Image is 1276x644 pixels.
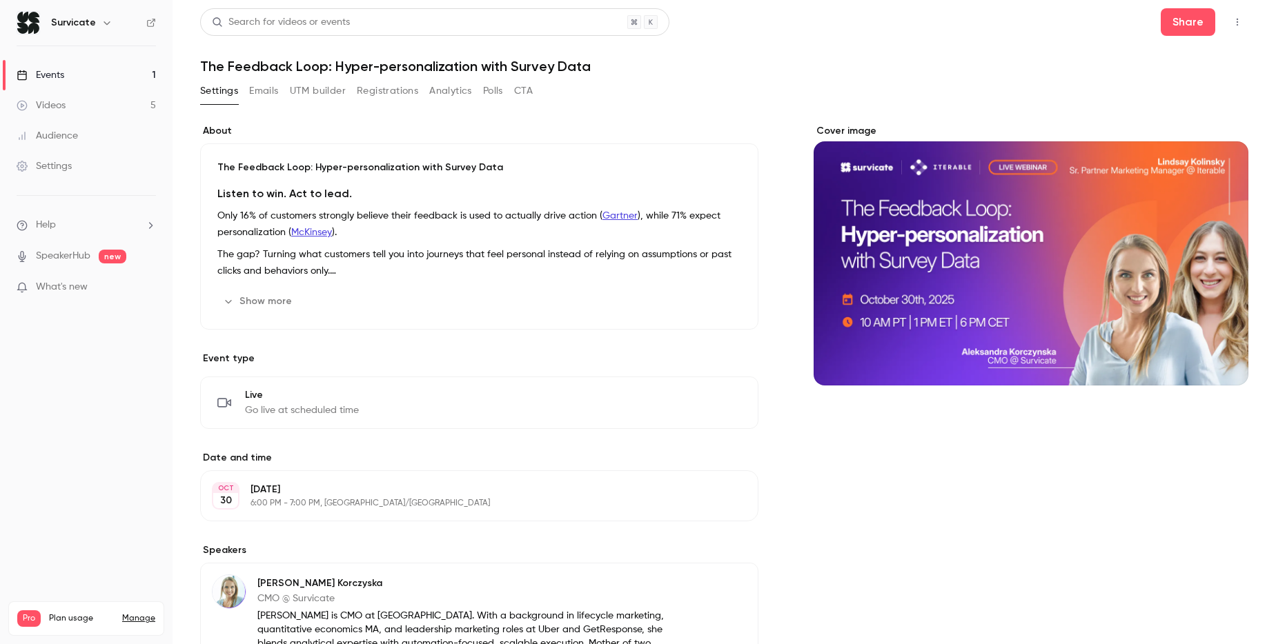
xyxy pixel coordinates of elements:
[139,281,156,294] iframe: Noticeable Trigger
[245,388,359,402] span: Live
[290,80,346,102] button: UTM builder
[99,250,126,263] span: new
[602,211,638,221] a: Gartner
[200,124,758,138] label: About
[814,124,1248,138] label: Cover image
[51,16,96,30] h6: Survicate
[36,218,56,232] span: Help
[17,68,64,82] div: Events
[17,610,41,627] span: Pro
[291,228,332,237] a: McKinsey
[212,15,350,30] div: Search for videos or events
[17,99,66,112] div: Videos
[217,161,741,174] p: The Feedback Loop: Hyper-personalization with Survey Data
[200,451,758,465] label: Date and time
[36,249,90,263] a: SpeakerHub
[213,575,246,608] img: Aleksandra Korczyska
[200,80,238,102] button: Settings
[217,290,300,312] button: Show more
[245,403,359,417] span: Go live at scheduled time
[514,80,533,102] button: CTA
[814,124,1248,385] section: Cover image
[200,58,1248,74] h1: The Feedback Loop: Hyper-personalization with Survey Data
[357,80,418,102] button: Registrations
[1161,8,1215,36] button: Share
[217,208,741,241] p: Only 16% of customers strongly believe their feedback is used to actually drive action ( ), while...
[122,613,155,624] a: Manage
[217,185,741,202] h3: Listen to win. Act to lead.
[220,494,232,507] p: 30
[200,543,758,557] label: Speakers
[213,483,238,493] div: OCT
[429,80,472,102] button: Analytics
[200,352,758,365] p: Event type
[257,576,669,590] p: [PERSON_NAME] Korczyska
[483,80,503,102] button: Polls
[49,613,114,624] span: Plan usage
[251,483,685,496] p: [DATE]
[251,498,685,509] p: 6:00 PM - 7:00 PM, [GEOGRAPHIC_DATA]/[GEOGRAPHIC_DATA]
[17,12,39,34] img: Survicate
[249,80,278,102] button: Emails
[217,246,741,279] p: The gap? Turning what customers tell you into journeys that feel personal instead of relying on a...
[17,129,78,143] div: Audience
[257,592,669,605] p: CMO @ Survicate
[36,280,88,294] span: What's new
[17,218,156,232] li: help-dropdown-opener
[17,159,72,173] div: Settings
